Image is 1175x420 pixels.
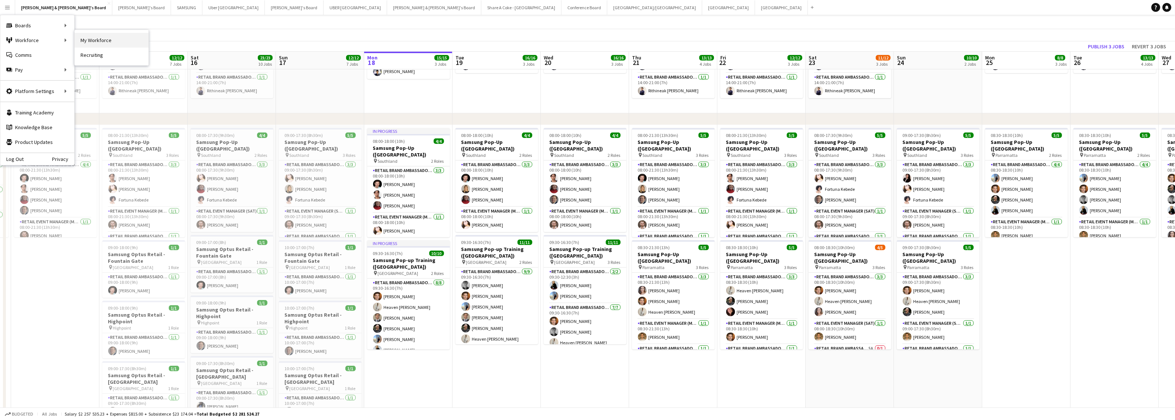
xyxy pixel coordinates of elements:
[461,240,491,245] span: 09:30-16:30 (7h)
[455,235,538,344] div: 09:30-16:30 (7h)11/11Samsung Pop-up Training ([GEOGRAPHIC_DATA]) [GEOGRAPHIC_DATA]2 RolesRETAIL B...
[809,207,891,232] app-card-role: RETAIL Event Manager (Sat)1/108:00-17:30 (9h30m)[PERSON_NAME]
[113,386,154,391] span: [GEOGRAPHIC_DATA]
[1073,128,1156,237] app-job-card: 08:30-18:30 (10h)5/5Samsung Pop-Up ([GEOGRAPHIC_DATA]) Parramatta2 RolesRETAIL Brand Ambassador (...
[191,54,199,61] span: Sat
[785,265,797,270] span: 3 Roles
[897,232,980,257] app-card-role: RETAIL Brand Ambassador ([DATE])1/1
[168,325,179,331] span: 1 Role
[809,139,891,152] h3: Samsung Pop-Up ([GEOGRAPHIC_DATA])
[632,128,715,237] app-job-card: 08:00-21:30 (13h30m)5/5Samsung Pop-Up ([GEOGRAPHIC_DATA]) Southland3 RolesRETAIL Brand Ambassador...
[113,265,154,270] span: [GEOGRAPHIC_DATA]
[963,132,974,138] span: 5/5
[720,128,803,237] app-job-card: 08:00-21:30 (13h30m)5/5Samsung Pop-Up ([GEOGRAPHIC_DATA]) Southland3 RolesRETAIL Brand Ambassador...
[520,259,532,265] span: 2 Roles
[378,158,398,164] span: Southland
[279,139,362,152] h3: Samsung Pop-Up ([GEOGRAPHIC_DATA])
[279,128,362,237] app-job-card: 09:00-17:30 (8h30m)5/5Samsung Pop-Up ([GEOGRAPHIC_DATA]) Southland3 RolesRETAIL Brand Ambassador ...
[201,320,220,326] span: Highpoint
[638,245,670,250] span: 08:30-21:30 (13h)
[367,128,450,237] app-job-card: In progress08:00-18:00 (10h)4/4Samsung Pop-Up ([GEOGRAPHIC_DATA]) Southland2 RolesRETAIL Brand Am...
[279,240,362,298] div: 10:00-17:00 (7h)1/1Samsung Optus Retail - Fountain Gate [GEOGRAPHIC_DATA]1 RoleRETAIL Brand Ambas...
[191,235,273,293] app-job-card: 09:00-17:00 (8h)1/1Samsung Optus Retail - Fountain Gate [GEOGRAPHIC_DATA]1 RoleRETAIL Brand Ambas...
[720,161,803,207] app-card-role: RETAIL Brand Ambassador (Mon - Fri)3/308:00-21:30 (13h30m)[PERSON_NAME][PERSON_NAME]Fortuna Kebede
[720,232,803,257] app-card-role: RETAIL Brand Ambassador (Mon - Fri)1/1
[197,361,235,366] span: 09:00-17:30 (8h30m)
[373,138,405,144] span: 08:00-18:00 (10h)
[608,152,621,158] span: 2 Roles
[985,218,1068,243] app-card-role: RETAIL Event Manager (Mon - Fri)1/108:30-18:30 (10h)[PERSON_NAME]
[726,132,767,138] span: 08:00-21:30 (13h30m)
[255,152,267,158] span: 2 Roles
[632,319,715,344] app-card-role: RETAIL Event Manager (Mon - Fri)1/108:30-21:30 (13h)[PERSON_NAME]
[787,132,797,138] span: 5/5
[367,279,450,379] app-card-role: RETAIL Brand Ambassador (Mon - Fri)8/809:30-16:30 (7h)[PERSON_NAME]Heaven [PERSON_NAME][PERSON_NA...
[809,161,891,207] app-card-role: RETAIL Brand Ambassador ([DATE])3/308:00-17:30 (9h30m)[PERSON_NAME]Fortuna Kebede[PERSON_NAME]
[197,132,235,138] span: 08:00-17:30 (9h30m)
[985,139,1068,152] h3: Samsung Pop-Up ([GEOGRAPHIC_DATA])
[279,161,362,207] app-card-role: RETAIL Brand Ambassador ([DATE])3/309:00-17:30 (8h30m)[PERSON_NAME][PERSON_NAME]Fortuna Kebede
[720,54,726,61] span: Fri
[466,152,486,158] span: Southland
[897,139,980,152] h3: Samsung Pop-Up ([GEOGRAPHIC_DATA])
[201,381,242,386] span: [GEOGRAPHIC_DATA]
[290,386,330,391] span: [GEOGRAPHIC_DATA]
[108,366,147,371] span: 09:00-17:30 (8h30m)
[102,240,185,298] app-job-card: 09:00-18:00 (9h)1/1Samsung Optus Retail - Fountain Gate [GEOGRAPHIC_DATA]1 RoleRETAIL Brand Ambas...
[720,344,803,369] app-card-role: RETAIL Brand Ambassador (Mon - Fri)1/1
[702,0,755,15] button: [GEOGRAPHIC_DATA]
[544,139,626,152] h3: Samsung Pop-Up ([GEOGRAPHIC_DATA])
[897,319,980,344] app-card-role: RETAIL Event Manager (Sun)1/109:00-17:30 (8h30m)[PERSON_NAME]
[279,394,362,419] app-card-role: RETAIL Brand Ambassador ([DATE])1/110:00-17:00 (7h)[PERSON_NAME]
[108,132,149,138] span: 08:00-21:30 (13h30m)
[191,246,273,259] h3: Samsung Optus Retail - Fountain Gate
[1085,42,1127,51] button: Publish 3 jobs
[14,218,97,243] app-card-role: RETAIL Event Manager (Mon - Fri)1/108:00-21:30 (13h30m)[PERSON_NAME]
[632,240,715,350] app-job-card: 08:30-21:30 (13h)5/5Samsung Pop-Up ([GEOGRAPHIC_DATA]) Parramatta3 RolesRETAIL Brand Ambassador (...
[113,325,131,331] span: Highpoint
[191,161,273,207] app-card-role: RETAIL Brand Ambassador ([DATE])3/308:00-17:30 (9h30m)[PERSON_NAME][PERSON_NAME]Fortuna Kebede
[15,0,112,15] button: [PERSON_NAME] & [PERSON_NAME]'s Board
[102,372,185,385] h3: Samsung Optus Retail - [GEOGRAPHIC_DATA]
[197,300,226,306] span: 09:00-18:00 (9h)
[720,73,803,98] app-card-role: RETAIL Brand Ambassador (Mon - Fri)1/114:00-21:00 (7h)Rithineak [PERSON_NAME]
[550,132,582,138] span: 08:00-18:00 (10h)
[102,301,185,358] app-job-card: 09:00-18:00 (9h)1/1Samsung Optus Retail - Highpoint Highpoint1 RoleRETAIL Brand Ambassador (Mon -...
[0,18,74,33] div: Boards
[544,303,626,393] app-card-role: RETAIL Brand Ambassador (Mon - Fri)7/709:30-16:30 (7h)[PERSON_NAME][PERSON_NAME]Heaven [PERSON_NAME]
[455,54,464,61] span: Tue
[290,265,330,270] span: [GEOGRAPHIC_DATA]
[285,245,315,250] span: 10:00-17:00 (7h)
[279,232,362,257] app-card-role: RETAIL Brand Ambassador ([DATE])1/1
[102,128,185,237] app-job-card: 08:00-21:30 (13h30m)5/5Samsung Pop-Up ([GEOGRAPHIC_DATA]) Southland3 RolesRETAIL Brand Ambassador...
[191,207,273,232] app-card-role: RETAIL Event Manager (Sat)1/108:00-17:30 (9h30m)[PERSON_NAME]
[809,128,891,237] app-job-card: 08:00-17:30 (9h30m)5/5Samsung Pop-Up ([GEOGRAPHIC_DATA]) Southland3 RolesRETAIL Brand Ambassador ...
[169,245,179,250] span: 1/1
[632,344,715,369] app-card-role: RETAIL Brand Ambassador (Mon - Fri)1/1
[726,245,758,250] span: 08:30-18:30 (10h)
[171,0,202,15] button: SAMSUNG
[481,0,561,15] button: Share A Coke - [GEOGRAPHIC_DATA]
[897,128,980,237] app-job-card: 09:00-17:30 (8h30m)5/5Samsung Pop-Up ([GEOGRAPHIC_DATA]) Southland3 RolesRETAIL Brand Ambassador ...
[455,128,538,232] app-job-card: 08:00-18:00 (10h)4/4Samsung Pop-Up ([GEOGRAPHIC_DATA]) Southland2 RolesRETAIL Brand Ambassador (M...
[290,152,310,158] span: Southland
[785,152,797,158] span: 3 Roles
[102,394,185,419] app-card-role: RETAIL Brand Ambassador (Mon - Fri)1/109:00-17:30 (8h30m)[PERSON_NAME]
[809,240,891,350] app-job-card: 08:00-18:30 (10h30m)4/5Samsung Pop-Up ([GEOGRAPHIC_DATA]) Parramatta3 RolesRETAIL Brand Ambassado...
[367,240,450,350] app-job-card: In progress09:30-16:30 (7h)10/10Samsung Pop-up Training ([GEOGRAPHIC_DATA]) [GEOGRAPHIC_DATA]2 Ro...
[387,0,481,15] button: [PERSON_NAME] & [PERSON_NAME]'s Board
[257,361,267,366] span: 1/1
[607,0,702,15] button: [GEOGRAPHIC_DATA]/[GEOGRAPHIC_DATA]
[809,251,891,264] h3: Samsung Pop-Up ([GEOGRAPHIC_DATA])
[908,265,930,270] span: Parramatta
[201,152,221,158] span: Southland
[265,0,324,15] button: [PERSON_NAME]'s Board
[257,381,267,386] span: 1 Role
[0,33,74,48] div: Workforce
